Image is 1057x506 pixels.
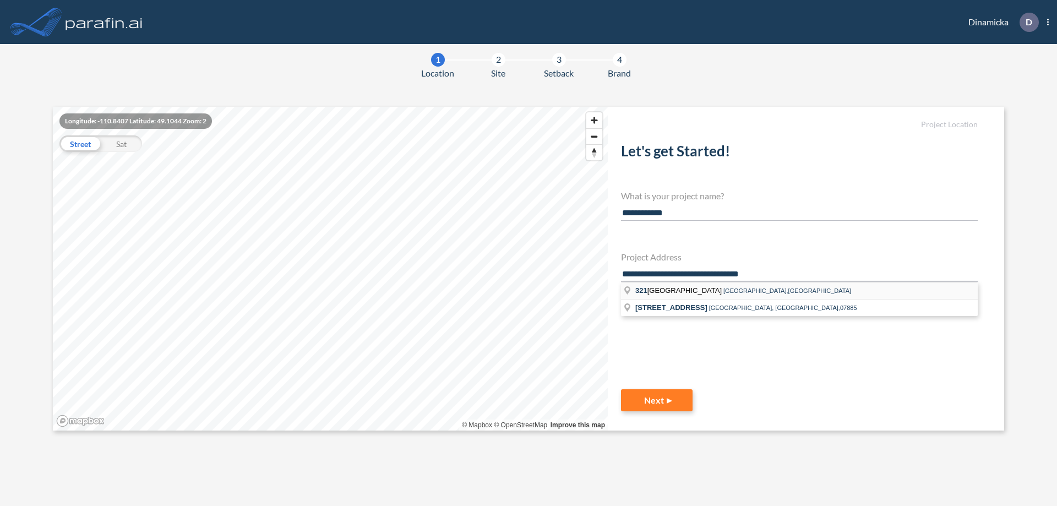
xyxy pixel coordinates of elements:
div: 1 [431,53,445,67]
span: Zoom out [586,129,602,144]
button: Reset bearing to north [586,144,602,160]
canvas: Map [53,107,608,431]
a: Improve this map [551,421,605,429]
span: Location [421,67,454,80]
button: Zoom out [586,128,602,144]
a: Mapbox homepage [56,415,105,427]
h4: Project Address [621,252,978,262]
div: 3 [552,53,566,67]
div: Dinamicka [952,13,1049,32]
p: D [1026,17,1032,27]
button: Zoom in [586,112,602,128]
span: Site [491,67,505,80]
img: logo [63,11,145,33]
span: [GEOGRAPHIC_DATA],[GEOGRAPHIC_DATA] [723,287,851,294]
span: [STREET_ADDRESS] [635,303,707,312]
button: Next [621,389,693,411]
div: 2 [492,53,505,67]
a: OpenStreetMap [494,421,547,429]
span: Brand [608,67,631,80]
div: 4 [613,53,626,67]
span: [GEOGRAPHIC_DATA], [GEOGRAPHIC_DATA],07885 [709,304,857,311]
span: Reset bearing to north [586,145,602,160]
span: [GEOGRAPHIC_DATA] [635,286,723,295]
h4: What is your project name? [621,191,978,201]
h2: Let's get Started! [621,143,978,164]
span: Setback [544,67,574,80]
h5: Project Location [621,120,978,129]
div: Longitude: -110.8407 Latitude: 49.1044 Zoom: 2 [59,113,212,129]
div: Street [59,135,101,152]
a: Mapbox [462,421,492,429]
span: 321 [635,286,647,295]
div: Sat [101,135,142,152]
